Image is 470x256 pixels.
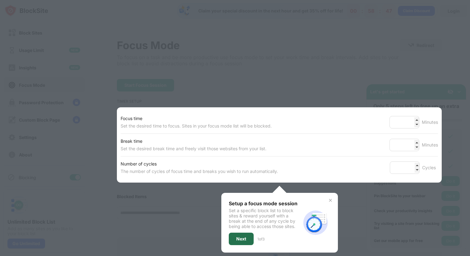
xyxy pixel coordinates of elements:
div: Next [236,236,246,241]
div: Focus time [121,115,272,122]
div: Break time [121,137,266,145]
img: x-button.svg [328,198,333,203]
div: Minutes [422,119,438,126]
div: Set the desired break time and freely visit those websites from your list. [121,145,266,152]
img: focus-mode-timer.svg [301,208,330,238]
div: Set the desired time to focus. Sites in your focus mode list will be blocked. [121,122,272,130]
div: Cycles [422,164,438,171]
div: Setup a focus mode session [229,200,301,207]
div: Set a specific block list to block sites & reward yourself with a break at the end of any cycle b... [229,208,301,229]
div: 1 of 3 [257,237,265,241]
div: The number of cycles of focus time and breaks you wish to run automatically. [121,168,278,175]
div: Number of cycles [121,160,278,168]
div: Minutes [422,141,438,149]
